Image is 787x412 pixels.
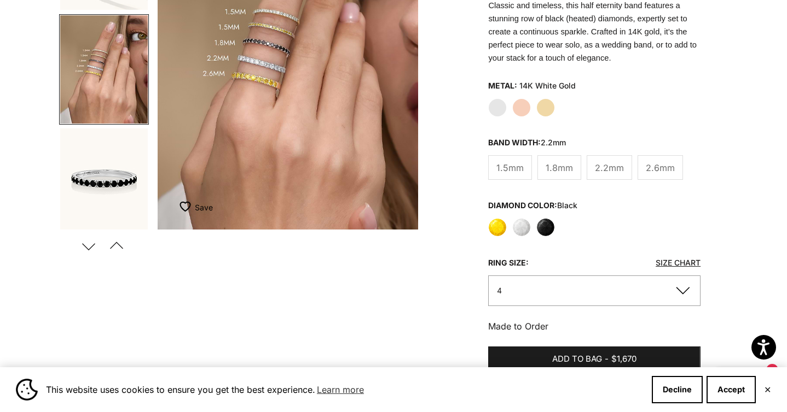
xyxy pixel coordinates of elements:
variant-option-value: black [557,201,577,210]
img: #YellowGold #WhiteGold #RoseGold [60,15,148,123]
button: Close [764,386,771,393]
img: Cookie banner [16,379,38,401]
img: #WhiteGold [60,128,148,237]
button: Add to Wishlist [180,197,213,219]
button: Add to bag-$1,670 [488,346,701,373]
button: Accept [707,376,756,403]
a: Size Chart [656,258,701,267]
span: Add to bag [552,352,602,366]
span: 1.8mm [546,161,573,175]
variant-option-value: 2.2mm [541,138,566,147]
button: 4 [488,275,701,305]
span: This website uses cookies to ensure you get the best experience. [46,381,643,398]
a: Learn more [315,381,366,398]
legend: Band Width: [488,134,566,151]
span: 2.2mm [595,161,624,175]
legend: Diamond Color: [488,197,577,214]
span: Classic and timeless, this half eternity band features a stunning row of black (heated) diamonds,... [488,1,697,62]
button: Go to item 5 [59,127,149,238]
span: 2.6mm [646,161,675,175]
legend: Ring Size: [488,255,529,271]
span: 4 [497,286,502,295]
p: Made to Order [488,319,701,333]
button: Decline [652,376,703,403]
button: Go to item 4 [59,14,149,125]
span: 1.5mm [496,161,524,175]
legend: Metal: [488,78,517,94]
img: wishlist [180,201,195,212]
span: $1,670 [611,352,636,366]
variant-option-value: 14K White Gold [519,78,576,94]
